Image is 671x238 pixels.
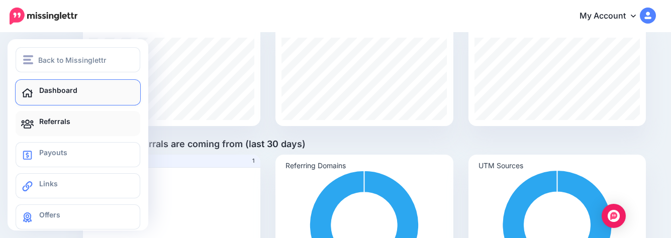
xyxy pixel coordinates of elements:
span: 1 [252,157,254,165]
span: Payouts [39,148,67,157]
span: Links [39,179,58,188]
img: menu.png [23,55,33,64]
span: Back to Missinglettr [38,54,106,66]
span: Offers [39,210,60,219]
a: Dashboard [16,80,140,105]
h4: Where my referrals are coming from (last 30 days) [83,139,646,150]
text: UTM Sources [478,161,523,169]
div: Open Intercom Messenger [602,204,626,228]
text: Referring Domains [285,161,346,170]
a: Links [16,173,140,198]
span: Dashboard [39,86,77,94]
a: Payouts [16,142,140,167]
a: Referrals [16,111,140,136]
a: Offers [16,204,140,229]
button: Back to Missinglettr [16,47,140,72]
img: Missinglettr [10,8,77,25]
a: My Account [569,4,656,29]
span: Referrals [39,117,70,126]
